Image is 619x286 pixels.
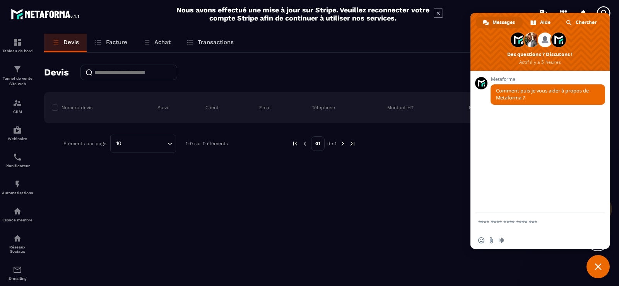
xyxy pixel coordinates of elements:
p: Client [205,104,219,111]
a: formationformationTunnel de vente Site web [2,59,33,92]
a: automationsautomationsAutomatisations [2,174,33,201]
p: 1-0 sur 0 éléments [186,141,228,146]
span: Chercher [576,17,597,28]
textarea: Entrez votre message... [478,219,585,226]
p: Transactions [198,39,234,46]
span: Envoyer un fichier [488,237,494,243]
p: Facture [106,39,127,46]
span: 10 [113,139,124,148]
img: next [339,140,346,147]
p: Email [259,104,272,111]
p: Devis [63,39,79,46]
div: Messages [476,17,523,28]
img: automations [13,180,22,189]
p: 01 [311,136,325,151]
div: Chercher [559,17,604,28]
div: Search for option [110,135,176,152]
img: formation [13,38,22,47]
p: Montant HT [387,104,414,111]
p: Automatisations [2,191,33,195]
p: Éléments par page [63,141,106,146]
div: Aide [523,17,558,28]
a: social-networksocial-networkRéseaux Sociaux [2,228,33,259]
img: scheduler [13,152,22,162]
p: Tunnel de vente Site web [2,76,33,87]
img: formation [13,65,22,74]
h2: Nous avons effectué une mise à jour sur Stripe. Veuillez reconnecter votre compte Stripe afin de ... [176,6,430,22]
img: automations [13,125,22,135]
p: Tableau de bord [2,49,33,53]
span: Message audio [498,237,504,243]
img: social-network [13,234,22,243]
img: formation [13,98,22,108]
p: E-mailing [2,276,33,281]
input: Search for option [124,139,165,148]
p: Achat [154,39,171,46]
img: automations [13,207,22,216]
a: Devis [44,34,87,52]
p: Planificateur [2,164,33,168]
a: automationsautomationsWebinaire [2,120,33,147]
img: logo [11,7,80,21]
div: Fermer le chat [587,255,610,278]
p: Réseaux Sociaux [2,245,33,253]
span: Aide [540,17,551,28]
h2: Devis [44,65,69,80]
p: Espace membre [2,218,33,222]
p: Webinaire [2,137,33,141]
span: Insérer un emoji [478,237,484,243]
p: de 1 [327,140,337,147]
a: formationformationTableau de bord [2,32,33,59]
p: Montant TTC [469,104,498,111]
a: automationsautomationsEspace membre [2,201,33,228]
a: schedulerschedulerPlanificateur [2,147,33,174]
span: Messages [492,17,515,28]
img: next [349,140,356,147]
p: Suivi [157,104,168,111]
p: CRM [2,110,33,114]
a: formationformationCRM [2,92,33,120]
p: Téléphone [312,104,335,111]
span: Comment puis-je vous aider à propos de Metaforma ? [496,87,589,101]
img: prev [301,140,308,147]
img: email [13,265,22,274]
img: prev [292,140,299,147]
a: Facture [87,34,135,52]
p: Numéro devis [62,104,92,111]
span: Metaforma [491,77,605,82]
